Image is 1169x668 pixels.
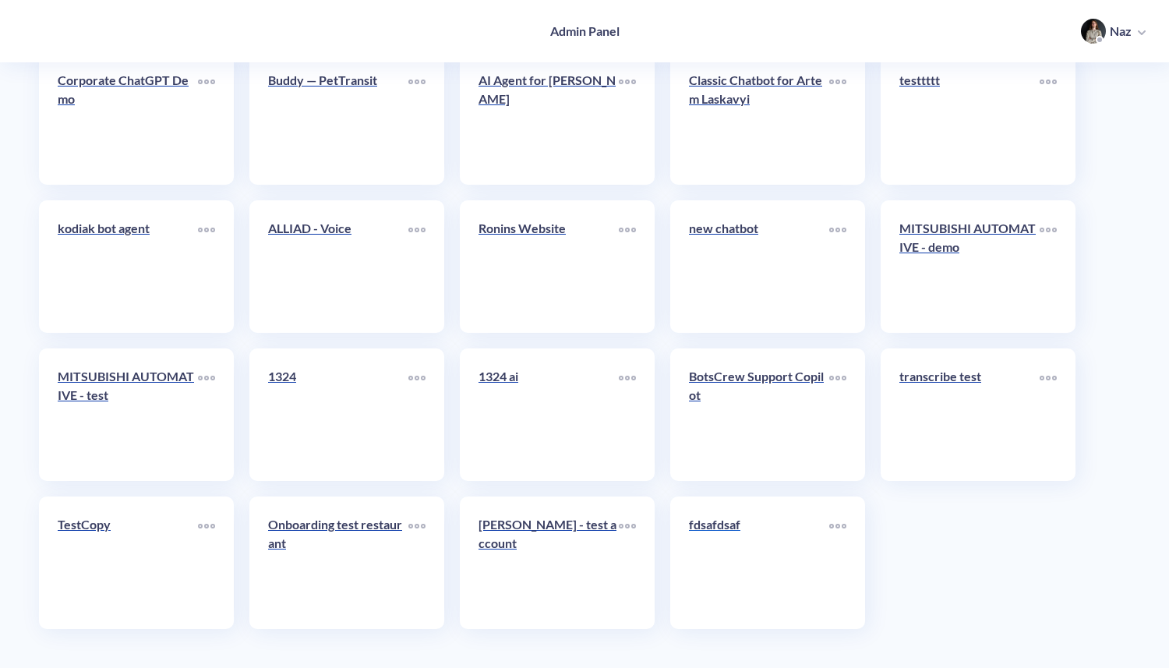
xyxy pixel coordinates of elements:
[268,515,408,553] p: Onboarding test restaurant
[268,219,408,238] p: ALLIAD - Voice
[58,219,198,238] p: kodiak bot agent
[479,219,619,238] p: Ronins Website
[58,219,198,314] a: kodiak bot agent
[58,71,198,166] a: Corporate ChatGPT Demo
[689,515,829,610] a: fdsafdsaf
[689,367,829,462] a: BotsCrew Support Copilot
[479,367,619,386] p: 1324 ai
[899,367,1040,462] a: transcribe test
[899,219,1040,256] p: MITSUBISHI AUTOMATIVE - demo
[689,515,829,534] p: fdsafdsaf
[268,367,408,462] a: 1324
[689,219,829,314] a: new chatbot
[58,515,198,610] a: TestCopy
[479,71,619,166] a: AI Agent for [PERSON_NAME]
[689,367,829,405] p: BotsCrew Support Copilot
[268,515,408,610] a: Onboarding test restaurant
[479,515,619,553] p: [PERSON_NAME] - test account
[58,367,198,405] p: MITSUBISHI AUTOMATIVE - test
[58,71,198,108] p: Corporate ChatGPT Demo
[1073,17,1153,45] button: user photoNaz
[899,367,1040,386] p: transcribe test
[268,219,408,314] a: ALLIAD - Voice
[1081,19,1106,44] img: user photo
[550,23,620,38] h4: Admin Panel
[479,219,619,314] a: Ronins Website
[479,367,619,462] a: 1324 ai
[689,71,829,108] p: Classic Chatbot for Artem Laskavyi
[899,219,1040,314] a: MITSUBISHI AUTOMATIVE - demo
[58,515,198,534] p: TestCopy
[899,71,1040,166] a: testtttt
[1110,23,1132,40] p: Naz
[58,367,198,462] a: MITSUBISHI AUTOMATIVE - test
[268,71,408,166] a: Buddy — PetTransit
[689,219,829,238] p: new chatbot
[689,71,829,166] a: Classic Chatbot for Artem Laskavyi
[479,515,619,610] a: [PERSON_NAME] - test account
[268,71,408,90] p: Buddy — PetTransit
[268,367,408,386] p: 1324
[479,71,619,108] p: AI Agent for [PERSON_NAME]
[899,71,1040,90] p: testtttt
